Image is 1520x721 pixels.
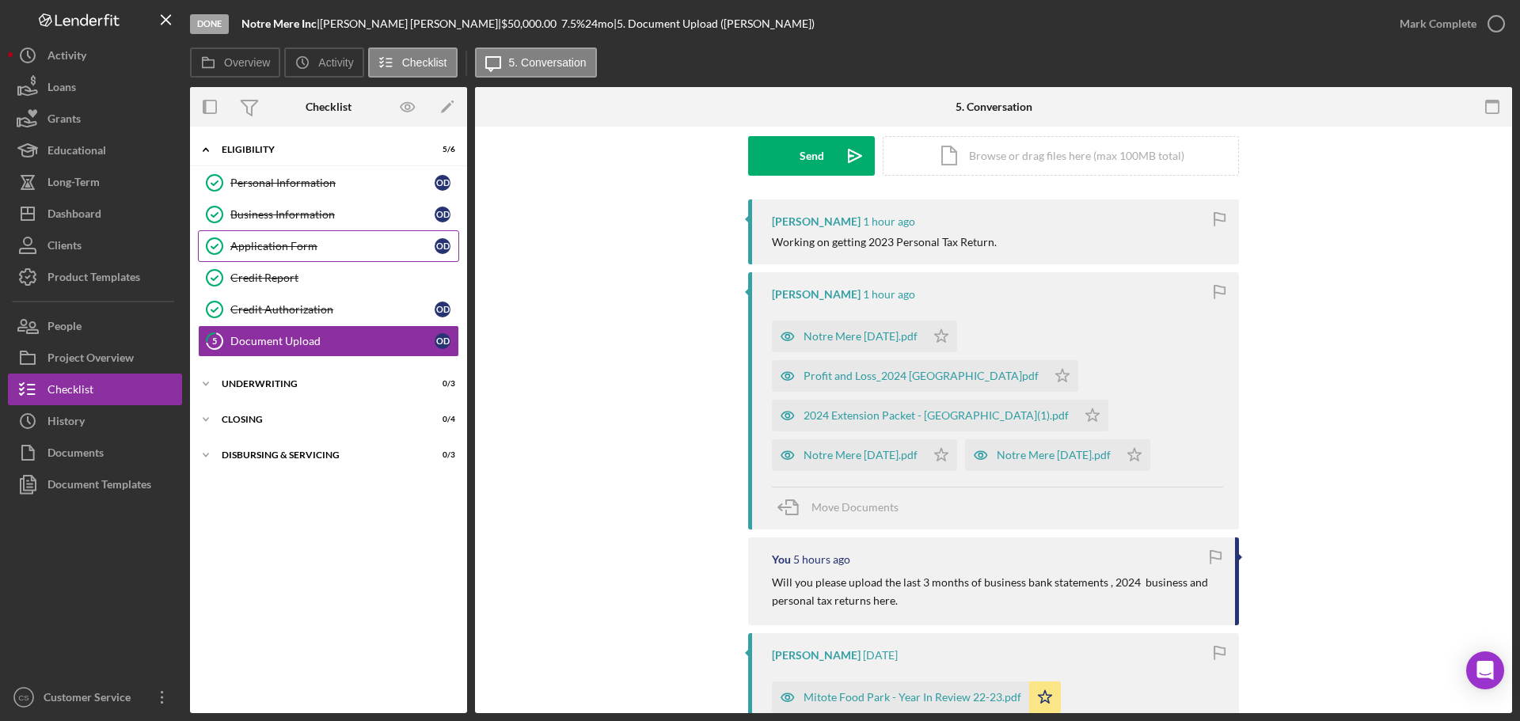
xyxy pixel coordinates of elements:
[800,136,824,176] div: Send
[198,294,459,325] a: Credit AuthorizationOD
[863,649,898,662] time: 2025-02-11 21:56
[230,335,435,347] div: Document Upload
[435,207,450,222] div: O D
[47,405,85,441] div: History
[40,681,142,717] div: Customer Service
[804,370,1039,382] div: Profit and Loss_2024 [GEOGRAPHIC_DATA]pdf
[863,288,915,301] time: 2025-08-12 20:33
[509,56,587,69] label: 5. Conversation
[320,17,501,30] div: [PERSON_NAME] [PERSON_NAME] |
[772,236,997,249] div: Working on getting 2023 Personal Tax Return.
[772,488,914,527] button: Move Documents
[804,409,1069,422] div: 2024 Extension Packet - [GEOGRAPHIC_DATA](1).pdf
[47,230,82,265] div: Clients
[1384,8,1512,40] button: Mark Complete
[793,553,850,566] time: 2025-08-12 16:52
[772,215,861,228] div: [PERSON_NAME]
[222,415,416,424] div: Closing
[804,449,918,461] div: Notre Mere [DATE].pdf
[190,14,229,34] div: Done
[47,71,76,107] div: Loans
[997,449,1111,461] div: Notre Mere [DATE].pdf
[402,56,447,69] label: Checklist
[368,47,458,78] button: Checklist
[47,374,93,409] div: Checklist
[863,215,915,228] time: 2025-08-12 20:34
[8,374,182,405] button: Checklist
[435,238,450,254] div: O D
[318,56,353,69] label: Activity
[427,450,455,460] div: 0 / 3
[8,71,182,103] button: Loans
[284,47,363,78] button: Activity
[561,17,585,30] div: 7.5 %
[222,450,416,460] div: Disbursing & Servicing
[8,342,182,374] button: Project Overview
[772,439,957,471] button: Notre Mere [DATE].pdf
[222,145,416,154] div: Eligibility
[8,103,182,135] a: Grants
[8,230,182,261] button: Clients
[241,17,320,30] div: |
[47,103,81,139] div: Grants
[8,40,182,71] button: Activity
[47,166,100,202] div: Long-Term
[475,47,597,78] button: 5. Conversation
[224,56,270,69] label: Overview
[47,310,82,346] div: People
[47,261,140,297] div: Product Templates
[614,17,815,30] div: | 5. Document Upload ([PERSON_NAME])
[198,262,459,294] a: Credit Report
[190,47,280,78] button: Overview
[8,437,182,469] button: Documents
[804,330,918,343] div: Notre Mere [DATE].pdf
[47,437,104,472] div: Documents
[501,17,561,30] div: $50,000.00
[8,310,182,342] button: People
[198,325,459,357] a: 5Document UploadOD
[8,469,182,500] button: Document Templates
[8,405,182,437] button: History
[8,681,182,713] button: CSCustomer Service
[772,553,791,566] div: You
[435,175,450,191] div: O D
[435,333,450,349] div: O D
[1466,651,1504,689] div: Open Intercom Messenger
[772,681,1061,713] button: Mitote Food Park - Year In Review 22-23.pdf
[965,439,1150,471] button: Notre Mere [DATE].pdf
[47,135,106,170] div: Educational
[47,40,86,75] div: Activity
[212,336,217,346] tspan: 5
[47,469,151,504] div: Document Templates
[8,261,182,293] button: Product Templates
[47,342,134,378] div: Project Overview
[230,240,435,252] div: Application Form
[230,303,435,316] div: Credit Authorization
[772,400,1108,431] button: 2024 Extension Packet - [GEOGRAPHIC_DATA](1).pdf
[748,136,875,176] button: Send
[804,691,1021,704] div: Mitote Food Park - Year In Review 22-23.pdf
[1400,8,1476,40] div: Mark Complete
[230,208,435,221] div: Business Information
[427,145,455,154] div: 5 / 6
[198,230,459,262] a: Application FormOD
[241,17,317,30] b: Notre Mere Inc
[8,198,182,230] button: Dashboard
[230,176,435,189] div: Personal Information
[811,500,899,514] span: Move Documents
[772,574,1219,609] p: Will you please upload the last 3 months of business bank statements , 2024 business and personal...
[8,166,182,198] button: Long-Term
[8,135,182,166] button: Educational
[772,288,861,301] div: [PERSON_NAME]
